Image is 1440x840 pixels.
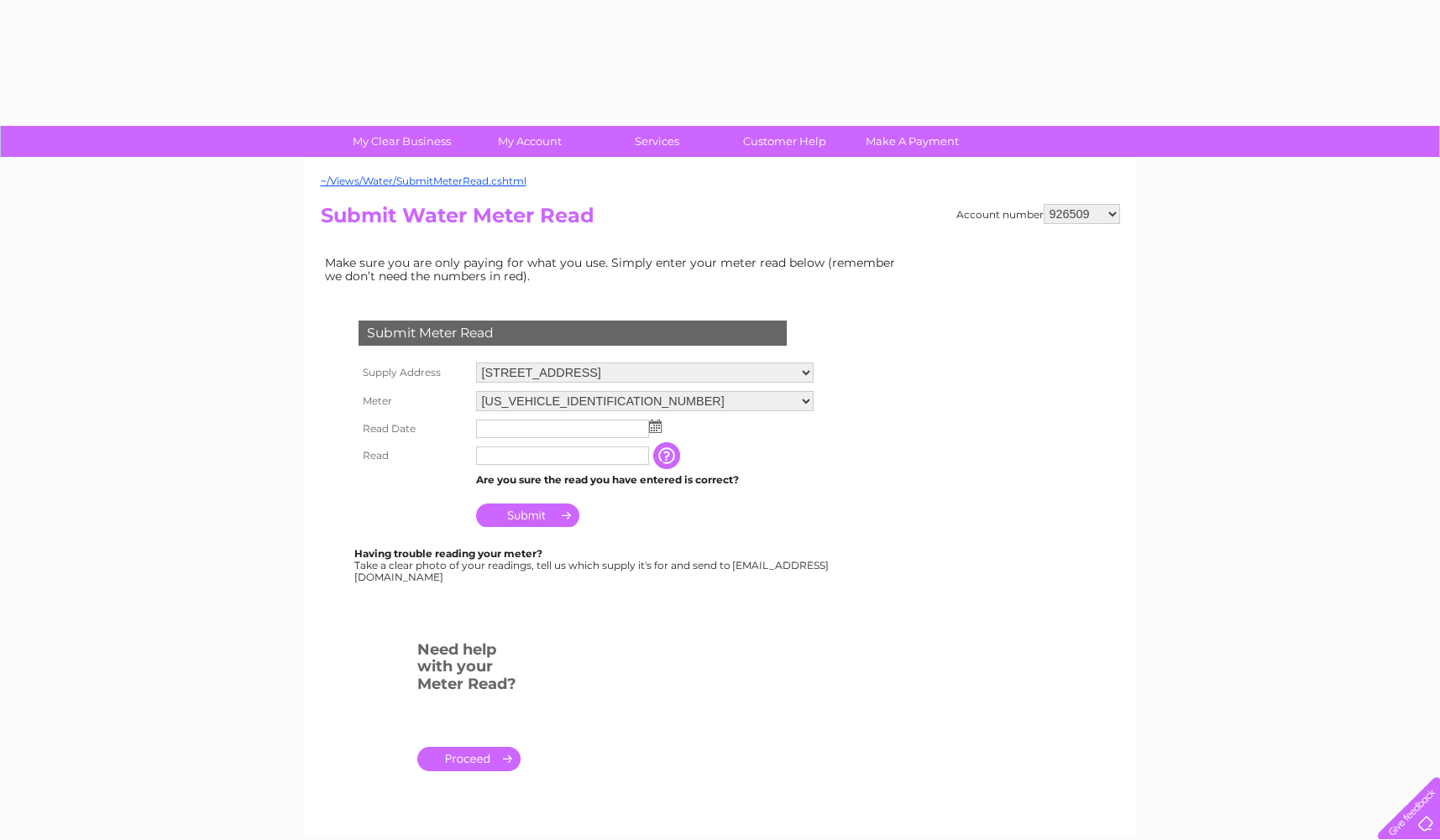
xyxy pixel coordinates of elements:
[417,747,521,771] a: .
[321,252,909,287] td: Make sure you are only paying for what you use. Simply enter your meter read below (remember we d...
[843,126,982,157] a: Make A Payment
[321,175,526,187] a: ~/Views/Water/SubmitMeterRead.cshtml
[354,415,472,442] th: Read Date
[956,204,1120,224] div: Account number
[588,126,726,157] a: Services
[715,126,854,157] a: Customer Help
[333,126,471,157] a: My Clear Business
[354,358,472,387] th: Supply Address
[417,638,521,702] h3: Need help with your Meter Read?
[460,126,599,157] a: My Account
[476,503,579,527] input: Submit
[359,321,787,346] div: Submit Meter Read
[354,387,472,415] th: Meter
[649,420,662,433] img: ...
[653,442,683,469] input: Information
[354,548,831,582] div: Take a clear photo of your readings, tell us which supply it's for and send to [EMAIL_ADDRESS][DO...
[472,469,818,491] td: Are you sure the read you have entered is correct?
[321,204,1120,236] h2: Submit Water Meter Read
[354,442,472,469] th: Read
[354,547,542,560] b: Having trouble reading your meter?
